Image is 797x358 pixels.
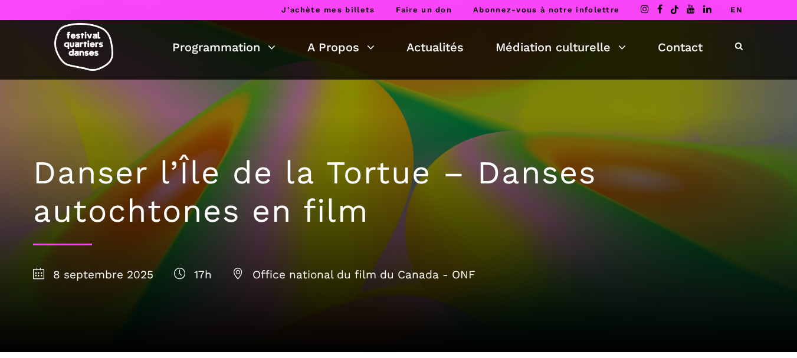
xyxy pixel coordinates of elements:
a: Faire un don [396,5,452,14]
h1: Danser l’Île de la Tortue – Danses autochtones en film [33,154,765,231]
a: Actualités [406,37,464,57]
a: Programmation [172,37,275,57]
a: Abonnez-vous à notre infolettre [473,5,619,14]
a: EN [730,5,743,14]
span: 17h [174,268,212,281]
a: Médiation culturelle [496,37,626,57]
a: A Propos [307,37,375,57]
span: Office national du film du Canada - ONF [232,268,475,281]
a: J’achète mes billets [281,5,375,14]
a: Contact [658,37,703,57]
img: logo-fqd-med [54,23,113,71]
span: 8 septembre 2025 [33,268,153,281]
